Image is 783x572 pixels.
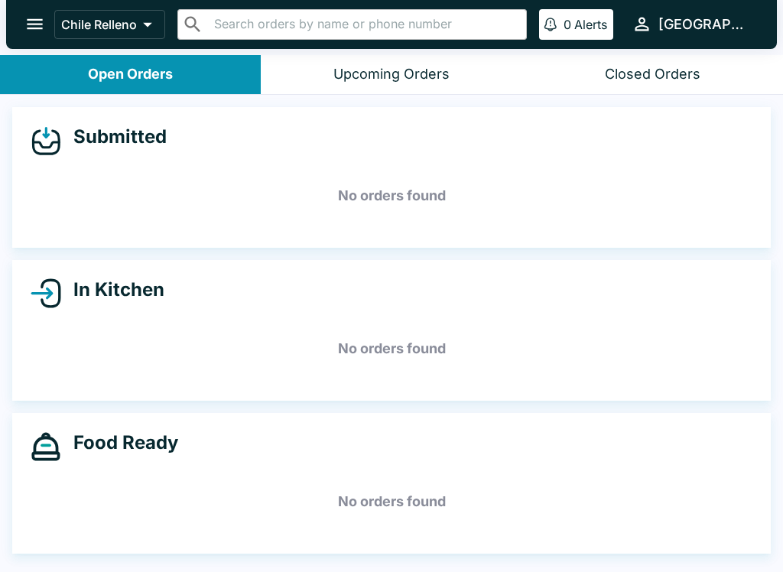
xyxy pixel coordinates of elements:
[61,17,137,32] p: Chile Relleno
[61,125,167,148] h4: Submitted
[658,15,752,34] div: [GEOGRAPHIC_DATA]
[88,66,173,83] div: Open Orders
[210,14,520,35] input: Search orders by name or phone number
[31,321,752,376] h5: No orders found
[61,278,164,301] h4: In Kitchen
[54,10,165,39] button: Chile Relleno
[574,17,607,32] p: Alerts
[31,168,752,223] h5: No orders found
[61,431,178,454] h4: Food Ready
[605,66,700,83] div: Closed Orders
[564,17,571,32] p: 0
[31,474,752,529] h5: No orders found
[625,8,759,41] button: [GEOGRAPHIC_DATA]
[333,66,450,83] div: Upcoming Orders
[15,5,54,44] button: open drawer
